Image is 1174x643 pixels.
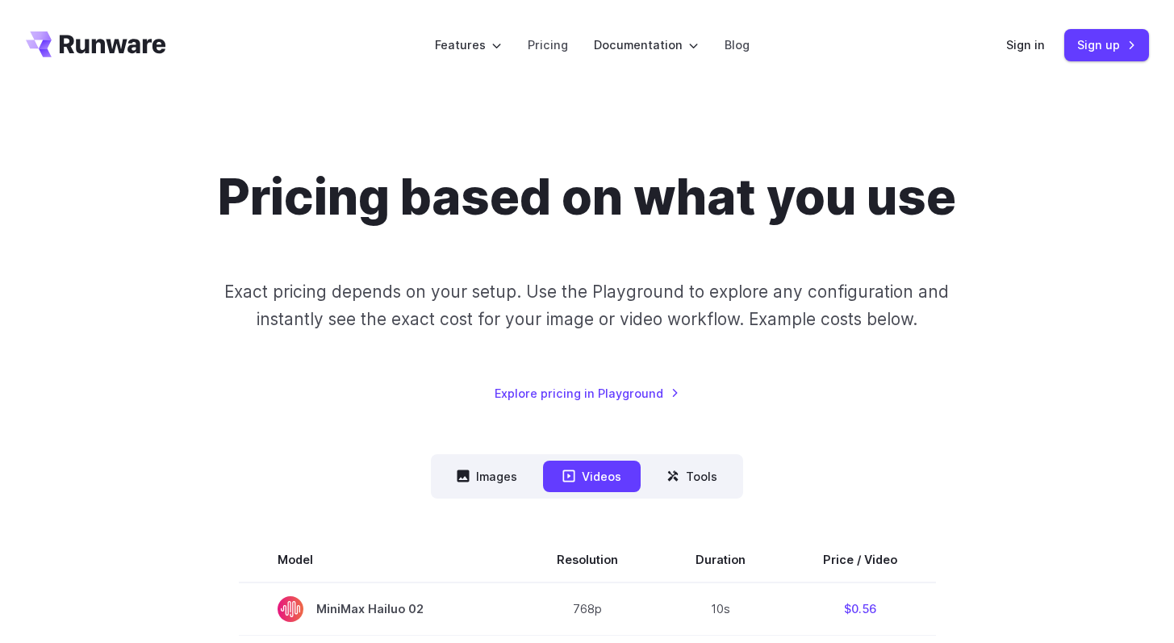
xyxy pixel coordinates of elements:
[657,582,784,636] td: 10s
[218,168,956,227] h1: Pricing based on what you use
[647,461,737,492] button: Tools
[26,31,166,57] a: Go to /
[543,461,641,492] button: Videos
[1006,35,1045,54] a: Sign in
[784,582,936,636] td: $0.56
[657,537,784,582] th: Duration
[594,35,699,54] label: Documentation
[1064,29,1149,61] a: Sign up
[784,537,936,582] th: Price / Video
[725,35,750,54] a: Blog
[194,278,980,332] p: Exact pricing depends on your setup. Use the Playground to explore any configuration and instantl...
[528,35,568,54] a: Pricing
[239,537,518,582] th: Model
[435,35,502,54] label: Features
[518,537,657,582] th: Resolution
[495,384,679,403] a: Explore pricing in Playground
[518,582,657,636] td: 768p
[437,461,537,492] button: Images
[278,596,479,622] span: MiniMax Hailuo 02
